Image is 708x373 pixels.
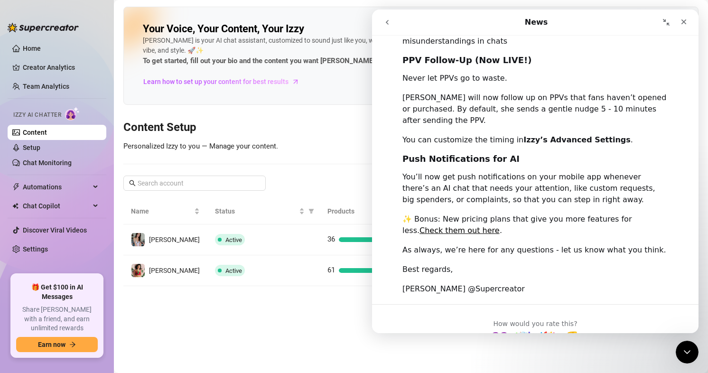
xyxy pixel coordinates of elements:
[23,198,90,214] span: Chat Copilot
[131,206,192,216] span: Name
[149,236,200,243] span: [PERSON_NAME]
[140,318,163,341] span: exploding head reaction
[23,245,48,253] a: Settings
[187,318,211,341] span: 1 reaction
[23,129,47,136] a: Content
[123,198,207,224] th: Name
[327,206,415,216] span: Products
[320,198,430,224] th: Products
[116,318,140,341] span: purple heart reaction
[307,204,316,218] span: filter
[372,9,699,333] iframe: Intercom live chat
[131,264,145,277] img: maki
[23,226,87,234] a: Discover Viral Videos
[138,178,252,188] input: Search account
[69,341,76,348] span: arrow-right
[12,183,20,191] span: thunderbolt
[143,36,428,67] div: [PERSON_NAME] is your AI chat assistant, customized to sound just like you, with your persona, vi...
[163,318,187,341] span: tada reaction
[23,159,72,167] a: Chat Monitoring
[123,120,699,135] h3: Content Setup
[38,341,65,348] span: Earn now
[207,198,320,224] th: Status
[327,235,335,243] span: 36
[12,203,19,209] img: Chat Copilot
[551,8,698,104] img: ai-chatter-content-library-cLFOSyPT.png
[149,267,200,274] span: [PERSON_NAME]
[23,45,41,52] a: Home
[143,74,307,89] a: Learn how to set up your content for best results
[16,337,98,352] button: Earn nowarrow-right
[291,77,300,86] span: arrow-right
[327,266,335,274] span: 61
[166,321,185,339] span: 🎉
[215,206,297,216] span: Status
[142,321,161,339] span: 🤯
[131,233,145,246] img: Maki
[225,267,242,274] span: Active
[118,321,137,339] span: 💜
[129,180,136,186] span: search
[143,22,304,36] h2: Your Voice, Your Content, Your Izzy
[143,76,289,87] span: Learn how to set up your content for best results
[308,208,314,214] span: filter
[676,341,699,364] iframe: Intercom live chat
[13,111,61,120] span: Izzy AI Chatter
[143,56,398,65] strong: To get started, fill out your bio and the content you want [PERSON_NAME] to sell.
[123,142,278,150] span: Personalized Izzy to you — Manage your content.
[189,321,208,339] span: 👎
[225,236,242,243] span: Active
[65,107,80,121] img: AI Chatter
[8,23,79,32] img: logo-BBDzfeDw.svg
[16,305,98,333] span: Share [PERSON_NAME] with a friend, and earn unlimited rewards
[16,283,98,301] span: 🎁 Get $100 in AI Messages
[23,60,99,75] a: Creator Analytics
[23,144,40,151] a: Setup
[23,83,69,90] a: Team Analytics
[23,179,90,195] span: Automations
